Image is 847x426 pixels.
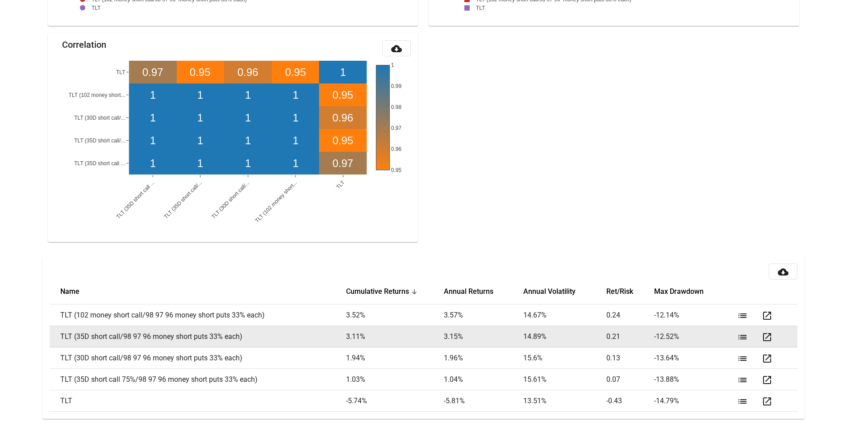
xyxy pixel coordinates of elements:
td: 1.94 % [346,347,444,369]
button: Change sorting for Cum_Returns_Final [346,287,409,296]
td: 14.67 % [523,305,606,326]
td: -13.64 % [654,347,734,369]
td: -12.14 % [654,305,734,326]
mat-icon: open_in_new [762,332,772,342]
td: 1.03 % [346,369,444,390]
td: TLT (35D short call/98 97 96 money short puts 33% each) [50,326,346,347]
td: -5.74 % [346,390,444,412]
mat-icon: list [737,332,748,342]
td: 0.07 [606,369,654,390]
mat-card-title: Correlation [62,40,106,49]
button: Change sorting for Max_Drawdown [654,287,704,296]
mat-icon: list [737,375,748,385]
td: 13.51 % [523,390,606,412]
mat-icon: list [737,310,748,321]
td: 3.15 % [444,326,523,347]
td: -13.88 % [654,369,734,390]
mat-icon: list [737,396,748,407]
td: 15.6 % [523,347,606,369]
td: 1.04 % [444,369,523,390]
td: TLT (102 money short call/98 97 96 money short puts 33% each) [50,305,346,326]
td: TLT (35D short call 75%/98 97 96 money short puts 33% each) [50,369,346,390]
td: 1.96 % [444,347,523,369]
mat-icon: list [737,353,748,364]
mat-icon: open_in_new [762,375,772,385]
td: 0.21 [606,326,654,347]
td: -5.81 % [444,390,523,412]
button: Change sorting for Annual_Volatility [523,287,576,296]
mat-icon: cloud_download [391,43,402,54]
td: 0.24 [606,305,654,326]
mat-icon: open_in_new [762,310,772,321]
td: 3.11 % [346,326,444,347]
button: Change sorting for Efficient_Frontier [606,287,633,296]
td: TLT [50,390,346,412]
td: TLT (30D short call/98 97 96 money short puts 33% each) [50,347,346,369]
td: 14.89 % [523,326,606,347]
td: -0.43 [606,390,654,412]
td: -12.52 % [654,326,734,347]
td: 3.57 % [444,305,523,326]
mat-icon: open_in_new [762,353,772,364]
mat-icon: open_in_new [762,396,772,407]
td: 3.52 % [346,305,444,326]
button: Change sorting for strategy_name [60,287,79,296]
td: 15.61 % [523,369,606,390]
mat-icon: cloud_download [778,267,789,277]
td: 0.13 [606,347,654,369]
td: -14.79 % [654,390,734,412]
button: Change sorting for Annual_Returns [444,287,493,296]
